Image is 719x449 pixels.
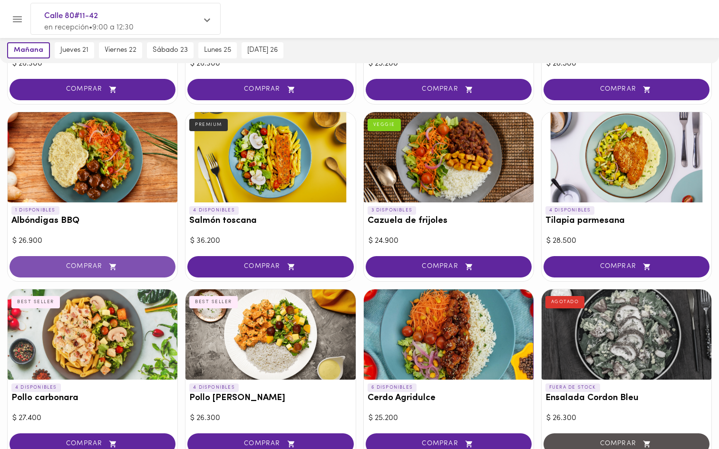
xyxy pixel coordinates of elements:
[545,296,585,308] div: AGOTADO
[542,112,711,202] div: Tilapia parmesana
[664,394,709,439] iframe: Messagebird Livechat Widget
[545,216,708,226] h3: Tilapia parmesana
[545,206,595,215] p: 4 DISPONIBLES
[189,216,351,226] h3: Salmón toscana
[546,58,707,69] div: $ 28.500
[368,119,401,131] div: VEGGIE
[11,206,59,215] p: 1 DISPONIBLES
[189,383,239,392] p: 4 DISPONIBLES
[378,86,520,94] span: COMPRAR
[199,263,341,271] span: COMPRAR
[55,42,94,58] button: jueves 21
[11,216,174,226] h3: Albóndigas BBQ
[21,263,164,271] span: COMPRAR
[8,112,177,202] div: Albóndigas BBQ
[369,413,529,424] div: $ 25.200
[185,289,355,380] div: Pollo Tikka Massala
[11,383,61,392] p: 4 DISPONIBLES
[187,79,353,100] button: COMPRAR
[10,79,175,100] button: COMPRAR
[364,289,534,380] div: Cerdo Agridulce
[242,42,283,58] button: [DATE] 26
[366,256,532,277] button: COMPRAR
[6,8,29,31] button: Menu
[189,206,239,215] p: 4 DISPONIBLES
[187,256,353,277] button: COMPRAR
[105,46,136,55] span: viernes 22
[44,10,197,22] span: Calle 80#11-42
[378,440,520,448] span: COMPRAR
[60,46,88,55] span: jueves 21
[12,236,173,247] div: $ 26.900
[369,236,529,247] div: $ 24.900
[12,413,173,424] div: $ 27.400
[555,263,698,271] span: COMPRAR
[544,256,709,277] button: COMPRAR
[44,24,134,31] span: en recepción • 9:00 a 12:30
[366,79,532,100] button: COMPRAR
[544,79,709,100] button: COMPRAR
[368,206,417,215] p: 3 DISPONIBLES
[7,42,50,58] button: mañana
[189,296,238,308] div: BEST SELLER
[199,440,341,448] span: COMPRAR
[189,119,228,131] div: PREMIUM
[546,413,707,424] div: $ 26.300
[12,58,173,69] div: $ 26.300
[542,289,711,380] div: Ensalada Cordon Bleu
[199,86,341,94] span: COMPRAR
[10,256,175,277] button: COMPRAR
[190,236,350,247] div: $ 36.200
[190,413,350,424] div: $ 26.300
[189,393,351,403] h3: Pollo [PERSON_NAME]
[368,216,530,226] h3: Cazuela de frijoles
[190,58,350,69] div: $ 26.300
[545,393,708,403] h3: Ensalada Cordon Bleu
[555,86,698,94] span: COMPRAR
[247,46,278,55] span: [DATE] 26
[546,236,707,247] div: $ 28.500
[545,383,600,392] p: FUERA DE STOCK
[153,46,188,55] span: sábado 23
[368,383,417,392] p: 6 DISPONIBLES
[21,440,164,448] span: COMPRAR
[185,112,355,202] div: Salmón toscana
[368,393,530,403] h3: Cerdo Agridulce
[198,42,237,58] button: lunes 25
[369,58,529,69] div: $ 25.200
[14,46,43,55] span: mañana
[147,42,194,58] button: sábado 23
[11,296,60,308] div: BEST SELLER
[11,393,174,403] h3: Pollo carbonara
[364,112,534,202] div: Cazuela de frijoles
[21,86,164,94] span: COMPRAR
[204,46,231,55] span: lunes 25
[378,263,520,271] span: COMPRAR
[8,289,177,380] div: Pollo carbonara
[99,42,142,58] button: viernes 22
